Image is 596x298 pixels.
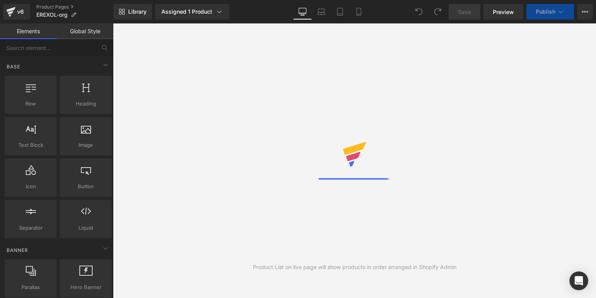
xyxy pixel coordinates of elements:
span: Publish [536,9,555,15]
button: Undo [411,4,427,20]
a: Laptop [312,4,331,20]
span: Text Block [7,141,54,149]
span: Parallax [7,283,54,291]
span: Preview [493,8,514,16]
a: Desktop [293,4,312,20]
span: Icon [7,182,54,191]
span: Image [62,141,109,149]
a: Tablet [331,4,349,20]
div: Open Intercom Messenger [569,271,588,290]
a: Product Pages [36,4,113,10]
a: v6 [3,4,30,20]
span: Hero Banner [62,283,109,291]
div: v6 [16,7,25,17]
div: Product List on live page will show products in order arranged in Shopify Admin [253,263,456,271]
span: Heading [62,100,109,108]
div: Assigned 1 Product [161,8,223,16]
button: More [577,4,593,20]
span: Button [62,182,109,191]
span: Banner [6,246,29,254]
a: Global Style [57,23,113,39]
span: EREXOL-org [36,12,68,18]
span: Row [7,100,54,108]
span: Base [6,63,21,70]
button: Redo [430,4,446,20]
a: Preview [483,4,523,20]
a: Mobile [349,4,368,20]
span: Liquid [62,224,109,232]
span: Save [458,8,471,16]
button: Publish [526,4,574,20]
span: Separator [7,224,54,232]
a: New Library [113,4,152,20]
span: Library [128,8,147,15]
